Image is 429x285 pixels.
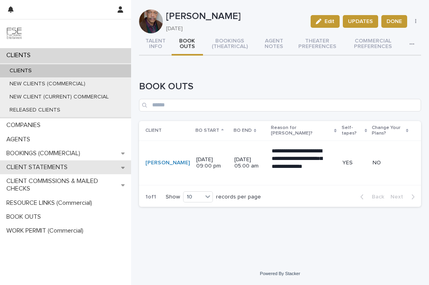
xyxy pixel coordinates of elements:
p: CLIENT COMMISSIONS & MAILED CHECKS [3,177,121,193]
p: CLIENTS [3,67,38,74]
button: Next [387,193,421,200]
a: Powered By Stacker [260,271,300,276]
button: Back [354,193,387,200]
span: Back [367,194,384,200]
input: Search [139,99,421,112]
p: [DATE] 05:00 am [234,156,265,170]
span: Edit [325,19,334,24]
p: 1 of 1 [139,187,162,207]
button: COMMERCIAL PREFERENCES [343,33,403,56]
p: BO START [195,126,219,135]
h1: BOOK OUTS [139,81,421,92]
p: RESOURCE LINKS (Commercial) [3,199,99,207]
p: CLIENT [145,126,162,135]
button: TALENT INFO [139,33,172,56]
p: CLIENT STATEMENTS [3,164,74,171]
p: [DATE] 09:00 pm [196,156,228,170]
p: records per page [216,194,261,200]
span: DONE [386,17,402,25]
p: NO [373,160,408,166]
button: Edit [311,15,340,28]
p: Show [166,194,180,200]
p: Self-tapes? [342,123,363,138]
p: NEW CLIENT (CURRENT) COMMERCIAL [3,94,115,100]
p: WORK PERMIT (Commercial) [3,227,90,235]
span: Next [390,194,408,200]
span: UPDATES [348,17,373,25]
img: 9JgRvJ3ETPGCJDhvPVA5 [6,26,22,42]
button: UPDATES [343,15,378,28]
button: AGENT NOTES [257,33,292,56]
p: [DATE] [166,25,301,32]
p: Reason for [PERSON_NAME]? [271,123,332,138]
p: BOOKINGS (COMMERCIAL) [3,150,87,157]
p: AGENTS [3,136,37,143]
button: DONE [381,15,407,28]
div: 10 [184,193,203,201]
p: BO END [234,126,252,135]
button: BOOK OUTS [172,33,203,56]
a: [PERSON_NAME] [145,160,190,166]
p: RELEASED CLIENTS [3,107,67,114]
button: THEATER PREFERENCES [292,33,343,56]
p: BOOK OUTS [3,213,47,221]
p: YES [342,160,367,166]
p: [PERSON_NAME] [166,11,304,22]
button: BOOKINGS (THEATRICAL) [203,33,257,56]
p: COMPANIES [3,121,47,129]
p: Change Your Plans? [372,123,404,138]
p: CLIENTS [3,52,37,59]
p: NEW CLIENTS (COMMERCIAL) [3,81,92,87]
